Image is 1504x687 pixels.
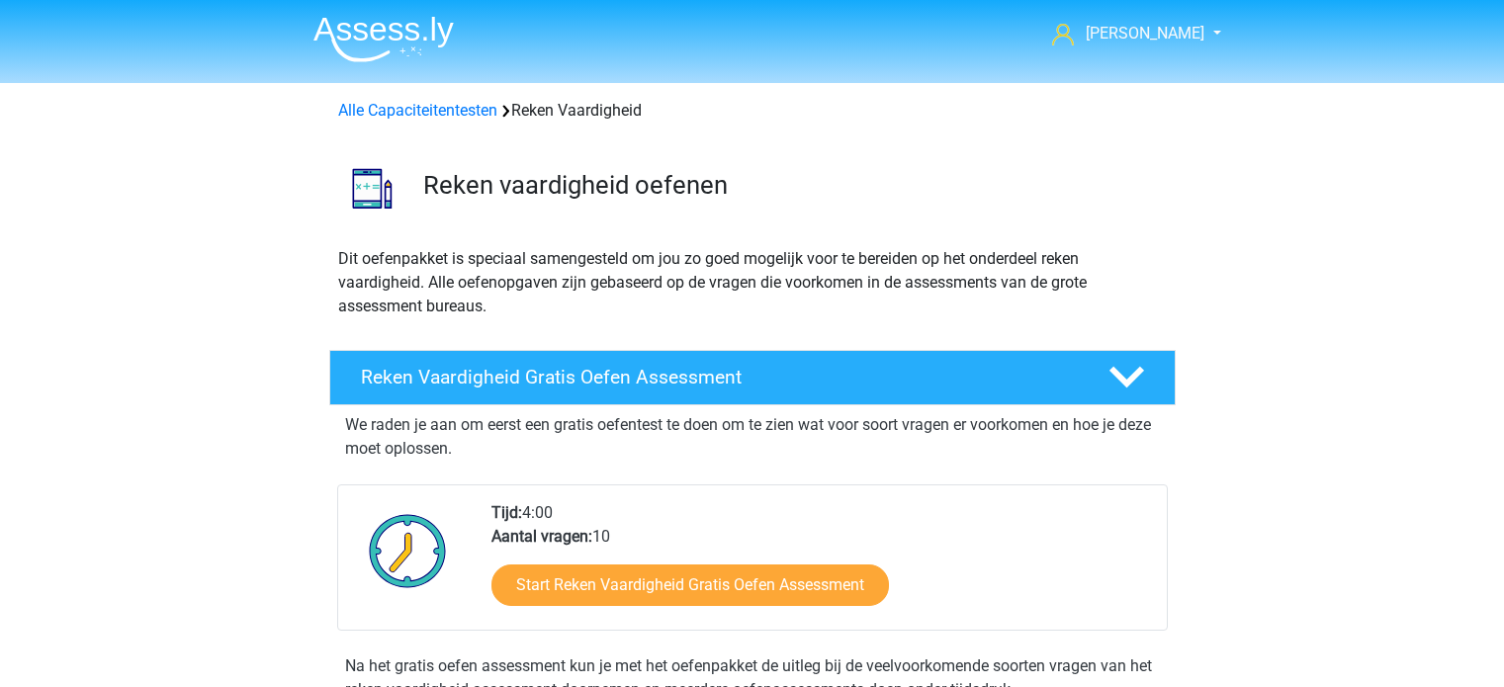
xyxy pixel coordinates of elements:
img: Klok [358,501,458,600]
img: reken vaardigheid [330,146,414,230]
div: 4:00 10 [477,501,1166,630]
p: Dit oefenpakket is speciaal samengesteld om jou zo goed mogelijk voor te bereiden op het onderdee... [338,247,1167,318]
b: Aantal vragen: [491,527,592,546]
div: Reken Vaardigheid [330,99,1175,123]
span: [PERSON_NAME] [1086,24,1204,43]
h3: Reken vaardigheid oefenen [423,170,1160,201]
h4: Reken Vaardigheid Gratis Oefen Assessment [361,366,1077,388]
a: [PERSON_NAME] [1044,22,1206,45]
b: Tijd: [491,503,522,522]
a: Reken Vaardigheid Gratis Oefen Assessment [321,350,1184,405]
a: Start Reken Vaardigheid Gratis Oefen Assessment [491,564,889,606]
a: Alle Capaciteitentesten [338,101,497,120]
p: We raden je aan om eerst een gratis oefentest te doen om te zien wat voor soort vragen er voorkom... [345,413,1160,461]
img: Assessly [313,16,454,62]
